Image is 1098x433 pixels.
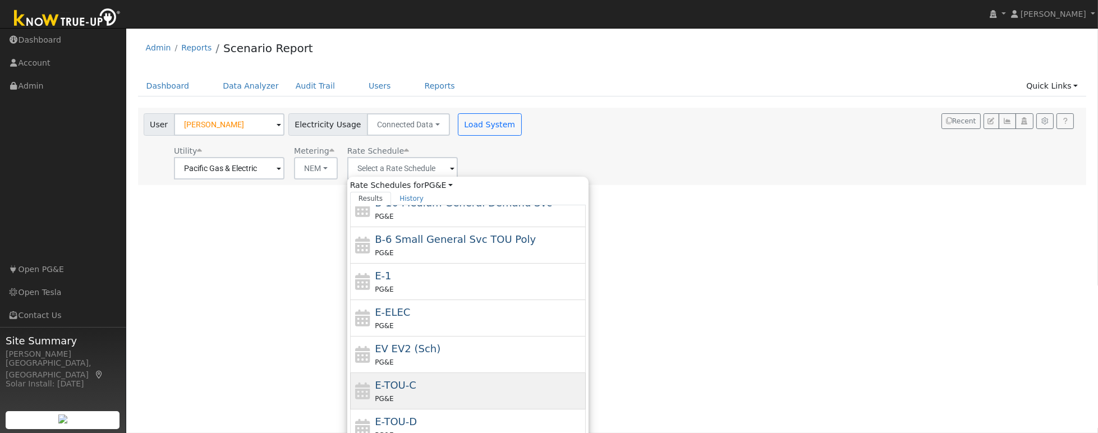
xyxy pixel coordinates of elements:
button: Multi-Series Graph [999,113,1016,129]
button: Settings [1036,113,1054,129]
span: E-1 [375,270,391,282]
button: Login As [1016,113,1033,129]
img: Know True-Up [8,6,126,31]
input: Select a User [174,113,284,136]
a: Reports [416,76,463,96]
span: E-ELEC [375,306,410,318]
a: Dashboard [138,76,198,96]
span: Site Summary [6,333,120,348]
span: B-6 Small General Service TOU Poly Phase [375,233,536,245]
a: Reports [181,43,212,52]
span: PG&E [375,395,393,403]
button: Recent [941,113,981,129]
span: Electric Vehicle EV2 (Sch) [375,343,440,354]
div: [PERSON_NAME] [6,348,120,360]
a: Quick Links [1018,76,1086,96]
button: Edit User [984,113,999,129]
span: PG&E [375,322,393,330]
a: History [391,192,432,205]
input: Select a Rate Schedule [347,157,458,179]
span: Alias: HEV2A [347,146,409,155]
a: Users [360,76,399,96]
a: PG&E [424,181,453,190]
span: PG&E [375,358,393,366]
span: User [144,113,174,136]
a: Admin [146,43,171,52]
span: PG&E [375,249,393,257]
span: PG&E [375,213,393,220]
span: E-TOU-C [375,379,416,391]
div: Utility [174,145,284,157]
a: Map [94,370,104,379]
span: Rate Schedules for [350,179,453,191]
span: PG&E [375,285,393,293]
a: Audit Trail [287,76,343,96]
a: Data Analyzer [214,76,287,96]
button: Connected Data [367,113,450,136]
button: NEM [294,157,338,179]
div: [GEOGRAPHIC_DATA], [GEOGRAPHIC_DATA] [6,357,120,381]
span: [PERSON_NAME] [1021,10,1086,19]
a: Help Link [1056,113,1074,129]
span: Electricity Usage [288,113,367,136]
a: Results [350,192,392,205]
img: retrieve [58,414,67,423]
span: E-TOU-D [375,416,417,427]
span: B-10 Medium General Demand Service (Primary Voltage) [375,197,552,209]
div: Solar Install: [DATE] [6,378,120,390]
div: Metering [294,145,338,157]
input: Select a Utility [174,157,284,179]
button: Load System [458,113,522,136]
a: Scenario Report [223,42,313,55]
